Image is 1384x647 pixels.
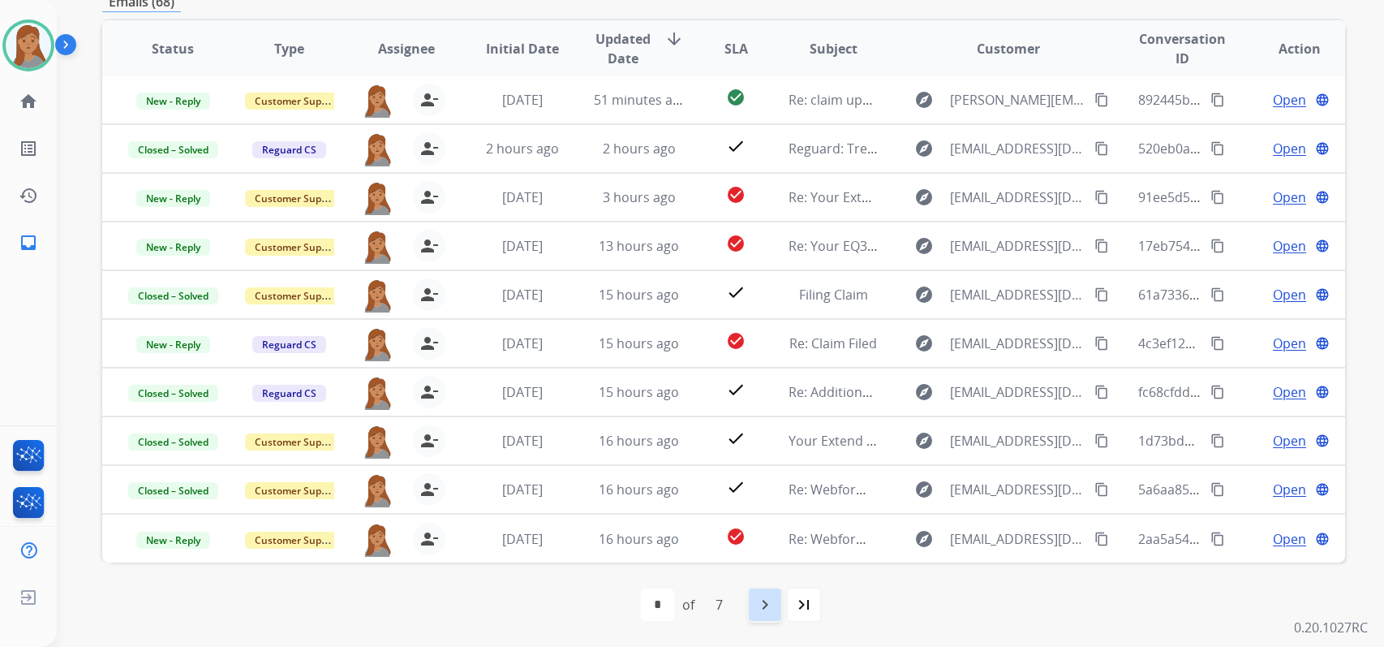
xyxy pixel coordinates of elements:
span: Customer Support [245,433,350,451]
mat-icon: content_copy [1210,482,1225,497]
mat-icon: check [726,283,746,302]
span: [PERSON_NAME][EMAIL_ADDRESS][DOMAIN_NAME] [950,90,1085,110]
span: Open [1273,334,1306,353]
mat-icon: content_copy [1210,385,1225,399]
span: New - Reply [136,336,210,353]
mat-icon: history [19,186,38,205]
mat-icon: content_copy [1210,433,1225,448]
span: [DATE] [502,334,543,352]
span: SLA [724,39,748,58]
img: agent-avatar [361,181,393,215]
mat-icon: person_remove [419,139,439,158]
mat-icon: content_copy [1210,239,1225,253]
span: [EMAIL_ADDRESS][DOMAIN_NAME] [950,285,1085,304]
span: Initial Date [486,39,559,58]
span: 2 hours ago [486,140,559,157]
span: Open [1273,529,1306,549]
mat-icon: language [1315,93,1330,107]
span: Re: claim update [789,91,890,109]
span: [EMAIL_ADDRESS][DOMAIN_NAME] [950,236,1085,256]
img: agent-avatar [361,132,393,166]
span: 17eb7540-6f52-49b5-8f40-663f40ed3763 [1138,237,1381,255]
mat-icon: check [726,136,746,156]
span: [DATE] [502,432,543,450]
mat-icon: explore [914,382,934,402]
mat-icon: content_copy [1094,287,1109,302]
span: 15 hours ago [599,334,679,352]
span: Open [1273,480,1306,499]
span: 16 hours ago [599,432,679,450]
span: Reguard CS [252,336,326,353]
mat-icon: person_remove [419,188,439,207]
span: [DATE] [502,237,543,255]
mat-icon: explore [914,480,934,499]
span: 3 hours ago [603,188,676,206]
mat-icon: language [1315,482,1330,497]
span: [EMAIL_ADDRESS][DOMAIN_NAME] [950,382,1085,402]
img: agent-avatar [361,230,393,264]
img: agent-avatar [361,327,393,361]
mat-icon: content_copy [1210,93,1225,107]
mat-icon: language [1315,190,1330,205]
span: Customer Support [245,532,350,549]
mat-icon: person_remove [419,90,439,110]
mat-icon: explore [914,431,934,451]
mat-icon: content_copy [1210,336,1225,351]
img: agent-avatar [361,425,393,459]
span: [EMAIL_ADDRESS][DOMAIN_NAME] [950,139,1085,158]
mat-icon: content_copy [1094,482,1109,497]
mat-icon: explore [914,334,934,353]
mat-icon: explore [914,90,934,110]
span: 15 hours ago [599,383,679,401]
span: [EMAIL_ADDRESS][DOMAIN_NAME] [950,188,1085,207]
span: Open [1273,90,1306,110]
th: Action [1228,20,1345,77]
mat-icon: last_page [794,595,814,615]
span: [EMAIL_ADDRESS][DOMAIN_NAME] [950,334,1085,353]
span: Your Extend Claim Update [789,432,949,450]
span: 2 hours ago [603,140,676,157]
span: Re: Additional Information [789,383,949,401]
p: 0.20.1027RC [1294,618,1368,637]
img: agent-avatar [361,473,393,507]
span: Re: Claim Filed [789,334,877,352]
span: Type [274,39,304,58]
span: 13 hours ago [599,237,679,255]
mat-icon: person_remove [419,236,439,256]
mat-icon: content_copy [1094,532,1109,546]
span: New - Reply [136,239,210,256]
mat-icon: arrow_downward [664,29,684,49]
div: of [682,595,694,615]
span: [DATE] [502,383,543,401]
mat-icon: content_copy [1210,190,1225,205]
span: Re: Your Extend claim is being reviewed [789,188,1029,206]
span: [DATE] [502,91,543,109]
span: [DATE] [502,481,543,498]
span: [DATE] [502,188,543,206]
mat-icon: content_copy [1210,141,1225,156]
mat-icon: check [726,429,746,448]
mat-icon: check_circle [726,234,746,253]
span: Reguard CS [252,385,326,402]
span: Open [1273,236,1306,256]
span: Assignee [378,39,435,58]
img: avatar [6,23,51,68]
span: Subject [810,39,857,58]
span: 4c3ef127-071e-4aae-a383-53fb15450b49 [1138,334,1382,352]
span: Customer Support [245,190,350,207]
mat-icon: check [726,380,746,399]
mat-icon: navigate_next [755,595,775,615]
mat-icon: person_remove [419,480,439,499]
span: 16 hours ago [599,481,679,498]
span: New - Reply [136,93,210,110]
span: Customer Support [245,287,350,304]
mat-icon: person_remove [419,285,439,304]
span: Status [152,39,194,58]
mat-icon: content_copy [1210,532,1225,546]
span: 15 hours ago [599,286,679,304]
span: Filing Claim [799,286,868,304]
mat-icon: language [1315,141,1330,156]
img: agent-avatar [361,84,393,118]
mat-icon: check_circle [726,527,746,546]
span: New - Reply [136,190,210,207]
